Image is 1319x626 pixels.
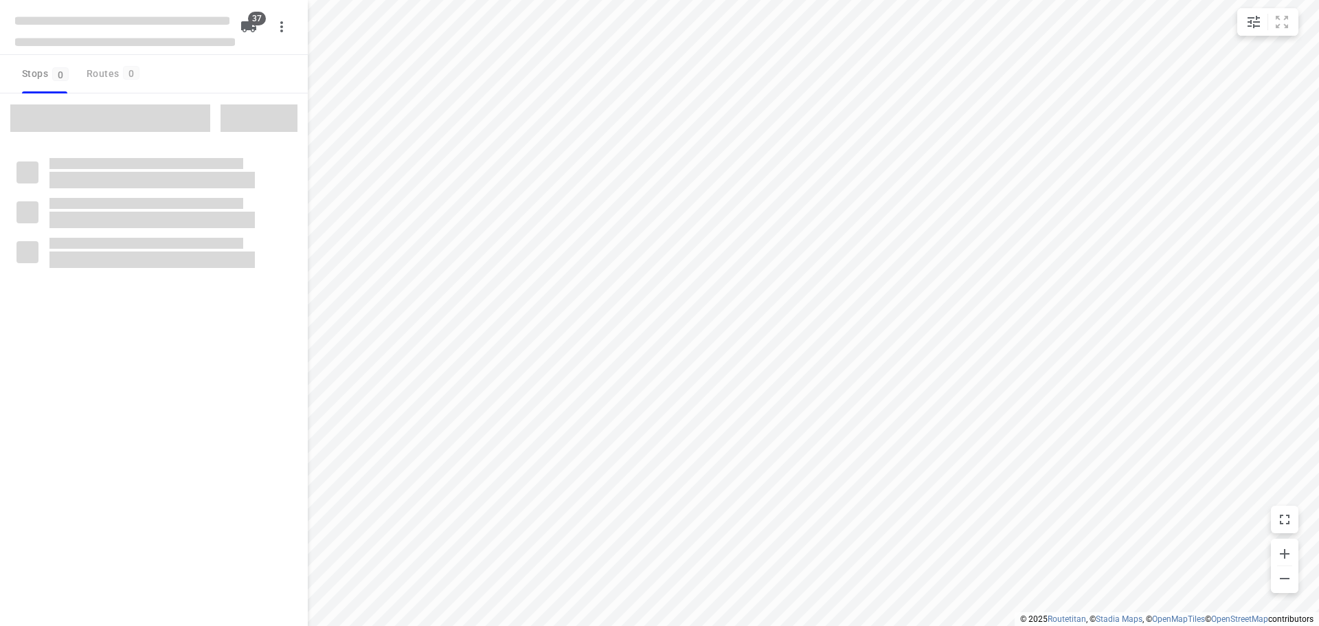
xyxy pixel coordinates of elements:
[1020,614,1314,624] li: © 2025 , © , © © contributors
[1096,614,1142,624] a: Stadia Maps
[1152,614,1205,624] a: OpenMapTiles
[1211,614,1268,624] a: OpenStreetMap
[1048,614,1086,624] a: Routetitan
[1237,8,1298,36] div: small contained button group
[1240,8,1267,36] button: Map settings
